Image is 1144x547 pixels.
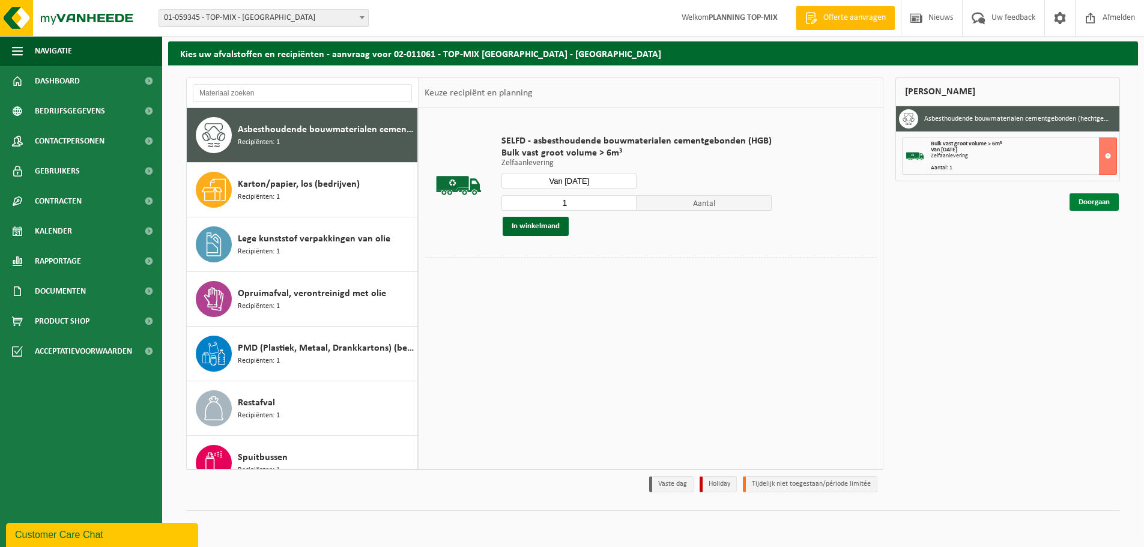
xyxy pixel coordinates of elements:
span: Contactpersonen [35,126,104,156]
iframe: chat widget [6,521,201,547]
span: Restafval [238,396,275,410]
span: Lege kunststof verpakkingen van olie [238,232,390,246]
span: Opruimafval, verontreinigd met olie [238,286,386,301]
li: Tijdelijk niet toegestaan/période limitée [743,476,877,492]
a: Doorgaan [1070,193,1119,211]
span: Recipiënten: 1 [238,246,280,258]
span: Offerte aanvragen [820,12,889,24]
span: Asbesthoudende bouwmaterialen cementgebonden (hechtgebonden) [238,122,414,137]
span: 01-059345 - TOP-MIX - Oostende [159,10,368,26]
button: In winkelmand [503,217,569,236]
span: Recipiënten: 1 [238,410,280,422]
span: Bulk vast groot volume > 6m³ [501,147,772,159]
button: Restafval Recipiënten: 1 [187,381,418,436]
span: Bedrijfsgegevens [35,96,105,126]
li: Vaste dag [649,476,694,492]
span: Documenten [35,276,86,306]
strong: Van [DATE] [931,147,957,153]
span: Product Shop [35,306,89,336]
span: Contracten [35,186,82,216]
span: Recipiënten: 1 [238,192,280,203]
span: Karton/papier, los (bedrijven) [238,177,360,192]
span: 01-059345 - TOP-MIX - Oostende [159,9,369,27]
span: Recipiënten: 1 [238,137,280,148]
span: PMD (Plastiek, Metaal, Drankkartons) (bedrijven) [238,341,414,355]
strong: PLANNING TOP-MIX [709,13,778,22]
span: Bulk vast groot volume > 6m³ [931,141,1002,147]
span: SELFD - asbesthoudende bouwmaterialen cementgebonden (HGB) [501,135,772,147]
span: Recipiënten: 1 [238,465,280,476]
a: Offerte aanvragen [796,6,895,30]
span: Gebruikers [35,156,80,186]
h2: Kies uw afvalstoffen en recipiënten - aanvraag voor 02-011061 - TOP-MIX [GEOGRAPHIC_DATA] - [GEOG... [168,41,1138,65]
button: Lege kunststof verpakkingen van olie Recipiënten: 1 [187,217,418,272]
button: Asbesthoudende bouwmaterialen cementgebonden (hechtgebonden) Recipiënten: 1 [187,108,418,163]
span: Acceptatievoorwaarden [35,336,132,366]
span: Dashboard [35,66,80,96]
span: Navigatie [35,36,72,66]
input: Materiaal zoeken [193,84,412,102]
input: Selecteer datum [501,174,637,189]
div: Aantal: 1 [931,165,1116,171]
div: Keuze recipiënt en planning [419,78,539,108]
span: Recipiënten: 1 [238,355,280,367]
div: [PERSON_NAME] [895,77,1120,106]
button: PMD (Plastiek, Metaal, Drankkartons) (bedrijven) Recipiënten: 1 [187,327,418,381]
li: Holiday [700,476,737,492]
span: Spuitbussen [238,450,288,465]
button: Karton/papier, los (bedrijven) Recipiënten: 1 [187,163,418,217]
h3: Asbesthoudende bouwmaterialen cementgebonden (hechtgebonden) [924,109,1110,128]
button: Opruimafval, verontreinigd met olie Recipiënten: 1 [187,272,418,327]
button: Spuitbussen Recipiënten: 1 [187,436,418,491]
div: Zelfaanlevering [931,153,1116,159]
span: Kalender [35,216,72,246]
span: Aantal [637,195,772,211]
p: Zelfaanlevering [501,159,772,168]
span: Rapportage [35,246,81,276]
span: Recipiënten: 1 [238,301,280,312]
